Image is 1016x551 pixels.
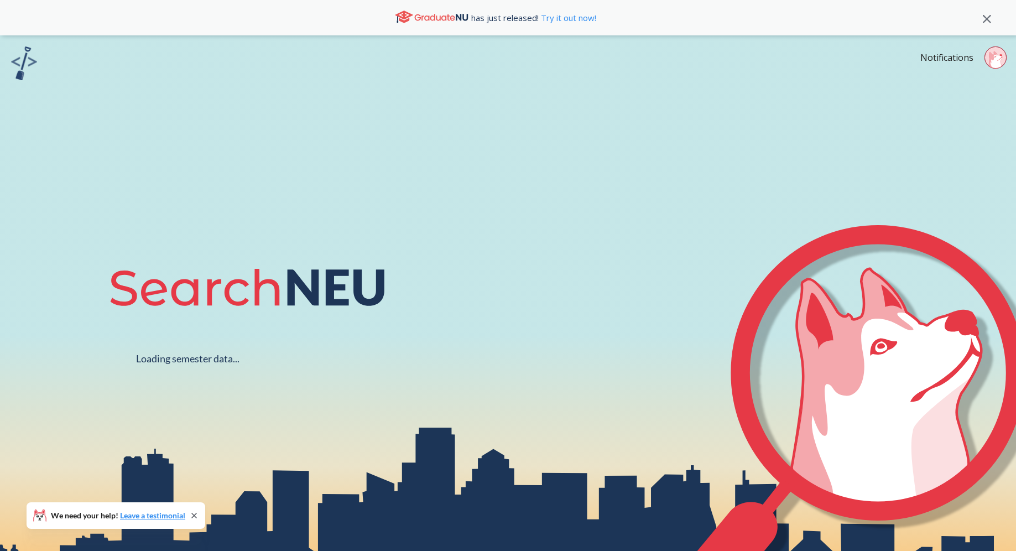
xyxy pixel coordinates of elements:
[51,512,185,519] span: We need your help!
[120,511,185,520] a: Leave a testimonial
[11,46,37,80] img: sandbox logo
[11,46,37,84] a: sandbox logo
[136,352,239,365] div: Loading semester data...
[539,12,596,23] a: Try it out now!
[920,51,973,64] a: Notifications
[471,12,596,24] span: has just released!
